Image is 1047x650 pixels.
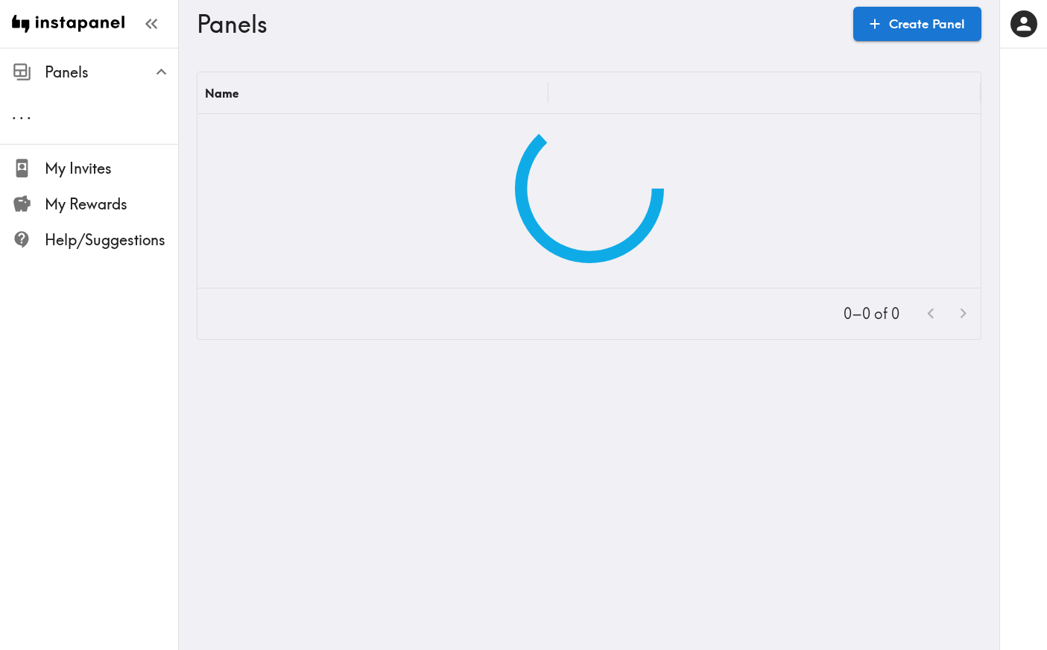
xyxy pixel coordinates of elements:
span: . [19,104,24,123]
p: 0–0 of 0 [844,303,899,324]
span: Panels [45,62,178,83]
span: My Invites [45,158,178,179]
span: Help/Suggestions [45,230,178,250]
div: Name [205,86,238,101]
span: . [27,104,31,123]
span: . [12,104,16,123]
a: Create Panel [853,7,981,41]
h3: Panels [197,10,841,38]
span: My Rewards [45,194,178,215]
